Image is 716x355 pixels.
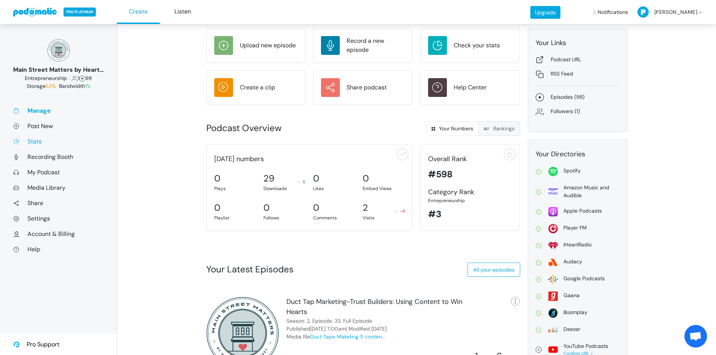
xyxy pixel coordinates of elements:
[536,207,619,216] a: Apple Podcasts
[536,224,619,233] a: Player FM
[13,199,104,207] a: Share
[310,325,346,332] time: September 4, 2025 7:00am
[286,317,372,325] div: Season: 2, Episode: 33, Full Episode
[263,215,306,221] div: Follows
[563,342,608,350] div: YouTube Podcasts
[13,74,104,82] div: 1 98
[428,168,512,181] div: #598
[536,56,619,64] a: Podcast URL
[536,167,619,176] a: Spotify
[214,36,298,55] a: Upload new episode
[428,36,512,55] a: Check your stats
[313,201,319,215] div: 0
[536,70,619,78] a: RSS Feed
[240,41,296,50] div: Upload new episode
[563,224,587,232] div: Player FM
[536,93,619,101] a: Episodes (98)
[454,83,487,92] div: Help Center
[161,0,204,24] a: Listen
[263,185,306,192] div: Downloads
[313,215,355,221] div: Comments
[25,75,67,82] span: Business: Entrepreneurship
[117,0,160,24] a: Create
[286,325,387,333] div: Published | Modified [DATE]
[47,39,70,62] img: 150x150_17130234.png
[13,245,104,253] a: Help
[563,308,587,316] div: Boomplay
[598,1,628,23] span: Notifications
[85,83,91,89] span: 1%
[240,83,275,92] div: Create a clip
[363,215,405,221] div: Visits
[563,292,580,299] div: Gaana
[321,78,405,97] a: Share podcast
[395,208,405,215] div: -4
[563,167,581,175] div: Spotify
[548,241,558,250] img: i_heart_radio-0fea502c98f50158959bea423c94b18391c60ffcc3494be34c3ccd60b54f1ade.svg
[13,184,104,192] a: Media Library
[536,149,619,159] div: Your Directories
[214,185,256,192] div: Plays
[563,184,619,199] div: Amazon Music and Audible
[347,36,405,54] div: Record a new episode
[468,263,520,277] a: All your episodes
[536,184,619,199] a: Amazon Music and Audible
[214,215,256,221] div: Playlist
[563,207,602,215] div: Apple Podcasts
[13,334,59,355] a: Pro Support
[313,172,319,185] div: 0
[454,41,500,50] div: Check your stats
[563,241,592,249] div: iHeartRadio
[637,6,649,18] img: P-50-ab8a3cff1f42e3edaa744736fdbd136011fc75d0d07c0e6946c3d5a70d29199b.png
[310,333,385,340] a: Duct Tape Maketing 5 conten...
[214,201,220,215] div: 0
[79,75,85,82] span: Episodes
[563,258,582,266] div: Audacy
[548,325,558,335] img: deezer-17854ec532559b166877d7d89d3279c345eec2f597ff2478aebf0db0746bb0cd.svg
[286,333,385,341] div: Media file
[72,75,78,82] span: Followers
[13,122,104,130] a: Post New
[548,258,558,267] img: audacy-5d0199fadc8dc77acc7c395e9e27ef384d0cbdead77bf92d3603ebf283057071.svg
[286,297,466,317] div: Duct Tap Marketing-Trust Builders: Using Content to Win Hearts
[563,275,605,282] div: Google Podcasts
[428,197,512,204] div: Entrepreneurship
[13,230,104,238] a: Account & Billing
[637,1,703,23] a: [PERSON_NAME]
[64,8,96,17] span: PRO PLATINUM
[13,215,104,222] a: Settings
[13,65,104,74] div: Main Street Matters by Heart on [GEOGRAPHIC_DATA]
[59,83,91,89] span: Bandwidth
[563,325,580,333] div: Deezer
[548,275,558,284] img: google-2dbf3626bd965f54f93204bbf7eeb1470465527e396fa5b4ad72d911f40d0c40.svg
[684,325,707,347] a: Open chat
[536,241,619,250] a: iHeartRadio
[210,154,409,164] div: [DATE] numbers
[263,172,274,185] div: 29
[536,258,619,267] a: Audacy
[536,325,619,335] a: Deezer
[548,345,558,354] img: youtube-a762549b032a4d8d7c7d8c7d6f94e90d57091a29b762dad7ef63acd86806a854.svg
[548,167,558,176] img: spotify-814d7a4412f2fa8a87278c8d4c03771221523d6a641bdc26ea993aaf80ac4ffe.svg
[13,107,104,115] a: Manage
[428,78,512,97] a: Help Center
[536,38,619,48] div: Your Links
[263,201,269,215] div: 0
[536,292,619,301] a: Gaana
[363,201,368,215] div: 2
[530,6,560,19] a: Upgrade
[45,83,56,89] span: 62%
[13,168,104,176] a: My Podcast
[428,207,512,221] div: #3
[363,185,405,192] div: Embed Views
[206,121,360,135] div: Podcast Overview
[548,187,558,196] img: amazon-69639c57110a651e716f65801135d36e6b1b779905beb0b1c95e1d99d62ebab9.svg
[548,207,558,216] img: apple-26106266178e1f815f76c7066005aa6211188c2910869e7447b8cdd3a6512788.svg
[347,83,387,92] div: Share podcast
[428,187,512,197] div: Category Rank
[536,107,619,116] a: Followers (1)
[426,121,479,136] a: Your Numbers
[548,308,558,318] img: boomplay-2b96be17c781bb6067f62690a2aa74937c828758cf5668dffdf1db111eff7552.svg
[321,36,405,55] a: Record a new episode
[548,292,558,301] img: gaana-acdc428d6f3a8bcf3dfc61bc87d1a5ed65c1dda5025f5609f03e44ab3dd96560.svg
